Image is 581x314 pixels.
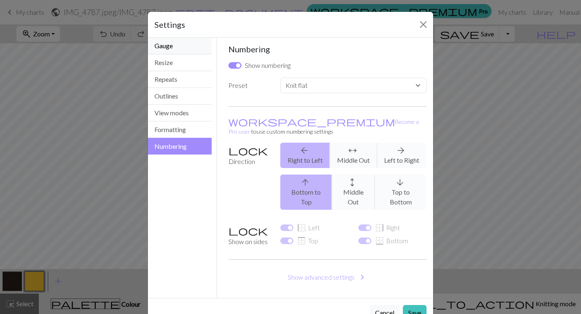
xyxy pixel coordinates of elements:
button: View modes [148,105,212,121]
label: Top [297,236,318,246]
span: border_top [297,235,306,247]
label: Direction [223,143,275,216]
span: border_left [297,222,306,233]
label: Show on sides [223,223,275,249]
button: Formatting [148,121,212,138]
button: Repeats [148,71,212,88]
label: Right [375,223,400,233]
h5: Settings [154,18,185,31]
span: chevron_right [358,271,367,283]
a: Become a Pro user [228,118,419,135]
label: Left [297,223,320,233]
label: Show numbering [245,61,290,70]
button: Close [417,18,430,31]
button: Numbering [148,138,212,155]
span: border_bottom [375,235,384,247]
span: workspace_premium [228,116,395,127]
button: Resize [148,54,212,71]
span: border_right [375,222,384,233]
small: to use custom numbering settings [228,118,419,135]
label: Preset [223,78,275,96]
button: Show advanced settings [228,269,427,285]
button: Gauge [148,38,212,54]
label: Bottom [375,236,408,246]
button: Outlines [148,88,212,105]
h5: Numbering [228,44,427,54]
